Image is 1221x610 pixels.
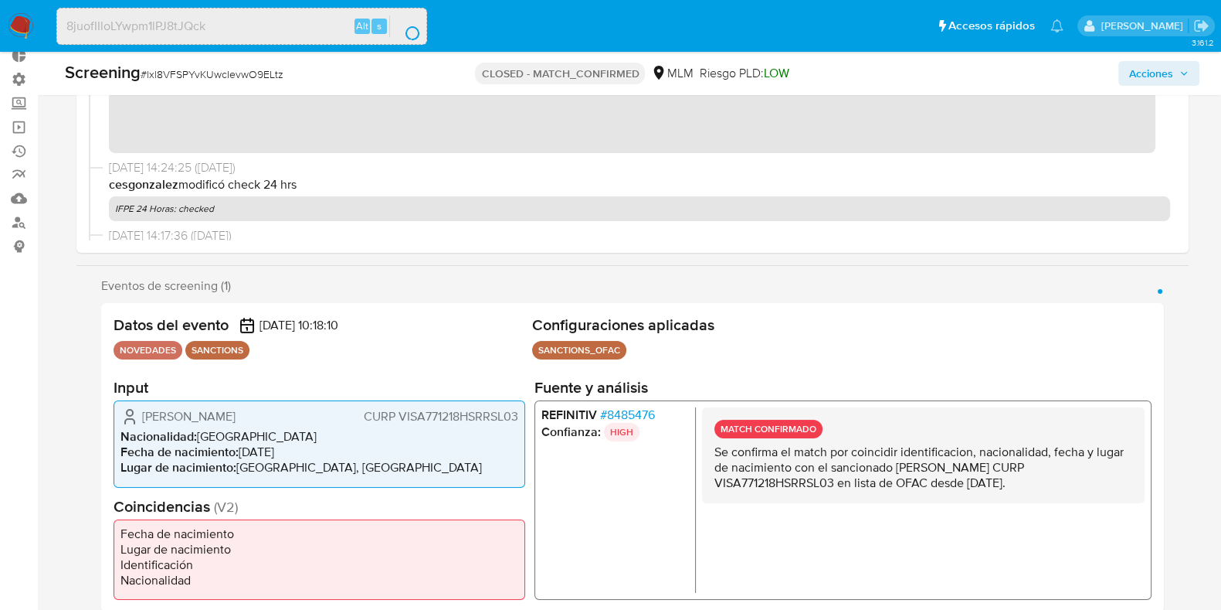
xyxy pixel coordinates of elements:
p: CLOSED - MATCH_CONFIRMED [475,63,645,84]
span: s [377,19,382,33]
a: Salir [1193,18,1209,34]
a: Notificaciones [1050,19,1063,32]
p: federico.pizzingrilli@mercadolibre.com [1101,19,1188,33]
span: # lxl8VFSPYvKUwcIevwO9ELtz [141,66,283,82]
span: Alt [356,19,368,33]
div: MLM [651,65,693,82]
span: LOW [763,64,789,82]
b: Screening [65,60,141,84]
span: Accesos rápidos [948,18,1035,34]
input: Buscar usuario o caso... [57,16,426,36]
button: search-icon [389,15,421,37]
span: Riesgo PLD: [699,65,789,82]
span: Acciones [1129,61,1173,86]
button: Acciones [1118,61,1199,86]
span: 3.161.2 [1191,36,1213,49]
